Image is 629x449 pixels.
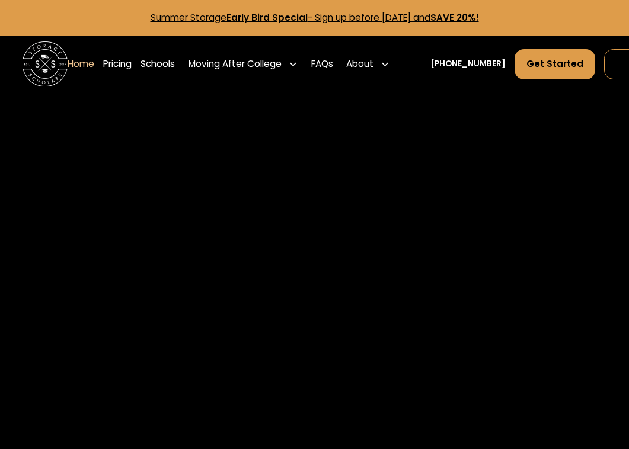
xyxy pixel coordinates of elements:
strong: Early Bird Special [226,11,308,24]
div: About [346,57,373,71]
a: Summer StorageEarly Bird Special- Sign up before [DATE] andSAVE 20%! [151,11,479,24]
a: Schools [141,49,175,80]
a: [PHONE_NUMBER] [430,58,506,70]
strong: SAVE 20%! [430,11,479,24]
a: Get Started [515,49,595,79]
a: Home [68,49,94,80]
div: Moving After College [189,57,282,71]
a: Pricing [103,49,132,80]
a: FAQs [311,49,333,80]
img: Storage Scholars main logo [23,41,68,86]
